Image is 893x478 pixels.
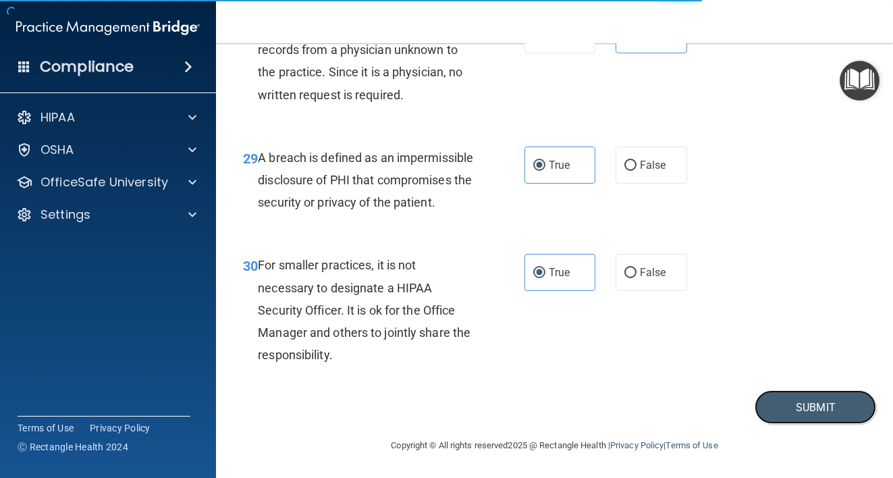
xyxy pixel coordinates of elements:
a: Privacy Policy [610,440,664,450]
span: 30 [243,258,258,274]
p: OSHA [40,142,74,158]
a: HIPAA [16,109,196,126]
span: False [640,159,666,171]
a: Terms of Use [18,421,74,435]
span: The practice receives a request to fax records from a physician unknown to the practice. Since it... [258,20,462,102]
input: True [533,268,545,278]
button: Submit [755,390,876,425]
span: For smaller practices, it is not necessary to designate a HIPAA Security Officer. It is ok for th... [258,258,470,362]
span: A breach is defined as an impermissible disclosure of PHI that compromises the security or privac... [258,151,473,209]
input: True [533,161,545,171]
a: Privacy Policy [90,421,151,435]
a: OfficeSafe University [16,174,196,190]
span: True [549,159,570,171]
a: Terms of Use [666,440,718,450]
input: False [624,161,637,171]
p: Settings [40,207,90,223]
p: HIPAA [40,109,75,126]
span: 29 [243,151,258,167]
div: Copyright © All rights reserved 2025 @ Rectangle Health | | [308,424,801,467]
a: Settings [16,207,196,223]
button: Open Resource Center [840,61,880,101]
span: Ⓒ Rectangle Health 2024 [18,440,128,454]
p: OfficeSafe University [40,174,168,190]
input: False [624,268,637,278]
h4: Compliance [40,57,134,76]
img: PMB logo [16,14,200,41]
span: False [640,266,666,279]
a: OSHA [16,142,196,158]
span: True [549,266,570,279]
